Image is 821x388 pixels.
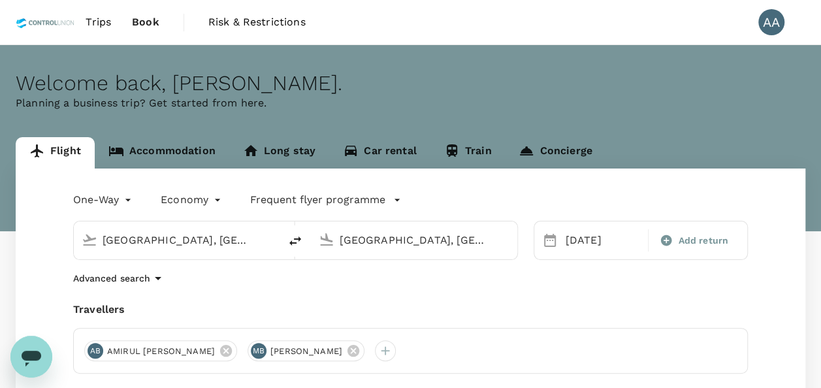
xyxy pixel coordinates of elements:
[73,302,748,317] div: Travellers
[88,343,103,359] div: AB
[505,137,605,169] a: Concierge
[132,14,159,30] span: Book
[86,14,111,30] span: Trips
[758,9,784,35] div: AA
[280,225,311,257] button: delete
[263,345,350,358] span: [PERSON_NAME]
[10,336,52,378] iframe: Button to launch messaging window
[229,137,329,169] a: Long stay
[73,272,150,285] p: Advanced search
[73,189,135,210] div: One-Way
[16,95,805,111] p: Planning a business trip? Get started from here.
[250,192,401,208] button: Frequent flyer programme
[16,71,805,95] div: Welcome back , [PERSON_NAME] .
[329,137,430,169] a: Car rental
[270,238,273,241] button: Open
[340,230,489,250] input: Going to
[99,345,223,358] span: AMIRUL [PERSON_NAME]
[84,340,237,361] div: ABAMIRUL [PERSON_NAME]
[208,14,306,30] span: Risk & Restrictions
[678,234,728,248] span: Add return
[95,137,229,169] a: Accommodation
[560,227,646,253] div: [DATE]
[161,189,224,210] div: Economy
[430,137,506,169] a: Train
[73,270,166,286] button: Advanced search
[103,230,252,250] input: Depart from
[251,343,266,359] div: MB
[248,340,364,361] div: MB[PERSON_NAME]
[16,137,95,169] a: Flight
[16,8,75,37] img: Control Union Malaysia Sdn. Bhd.
[250,192,385,208] p: Frequent flyer programme
[508,238,511,241] button: Open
